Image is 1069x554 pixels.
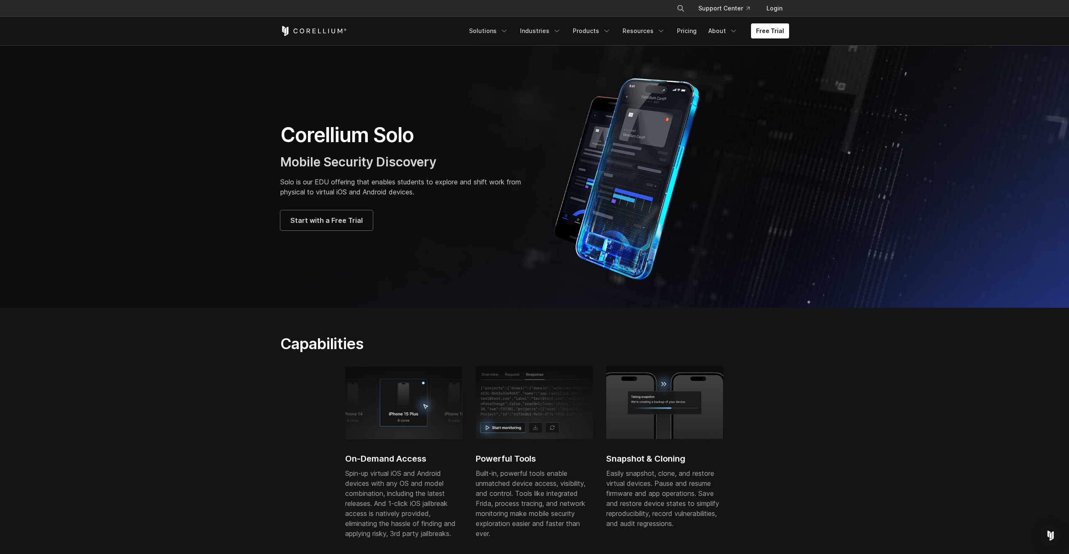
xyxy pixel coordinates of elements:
[618,23,670,38] a: Resources
[280,26,347,36] a: Corellium Home
[476,366,593,439] img: Powerful Tools enabling unmatched device access, visibility, and control
[673,1,688,16] button: Search
[760,1,789,16] a: Login
[345,366,462,439] img: iPhone 17 Plus; 6 cores
[476,468,593,539] p: Built-in, powerful tools enable unmatched device access, visibility, and control. Tools like inte...
[290,215,363,225] span: Start with a Free Trial
[280,210,373,230] a: Start with a Free Trial
[280,177,526,197] p: Solo is our EDU offering that enables students to explore and shift work from physical to virtual...
[476,452,593,465] h2: Powerful Tools
[464,23,789,38] div: Navigation Menu
[606,468,723,528] p: Easily snapshot, clone, and restore virtual devices. Pause and resume firmware and app operations...
[751,23,789,38] a: Free Trial
[515,23,566,38] a: Industries
[606,452,723,465] h2: Snapshot & Cloning
[1041,526,1061,546] div: Open Intercom Messenger
[568,23,616,38] a: Products
[280,123,526,148] h1: Corellium Solo
[667,1,789,16] div: Navigation Menu
[543,72,723,281] img: Corellium Solo for mobile app security solutions
[345,468,462,539] p: Spin-up virtual iOS and Android devices with any OS and model combination, including the latest r...
[345,452,462,465] h2: On-Demand Access
[703,23,743,38] a: About
[692,1,756,16] a: Support Center
[464,23,513,38] a: Solutions
[280,334,614,353] h2: Capabilities
[280,154,436,169] span: Mobile Security Discovery
[672,23,702,38] a: Pricing
[606,366,723,439] img: Process of taking snapshot and creating a backup of the iPhone virtual device.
